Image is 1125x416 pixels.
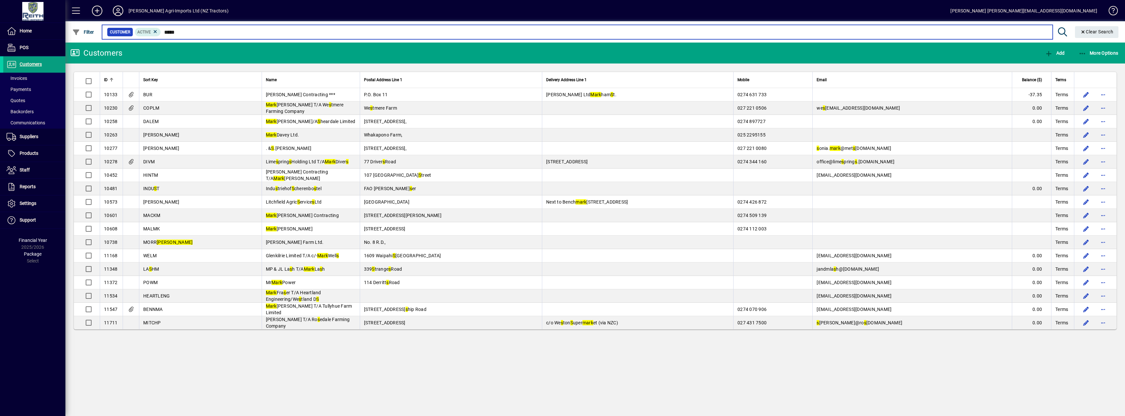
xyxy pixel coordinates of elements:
[1081,170,1091,180] button: Edit
[266,226,313,231] span: [PERSON_NAME]
[1077,47,1120,59] button: More Options
[318,317,320,322] em: s
[20,134,38,139] span: Suppliers
[87,5,108,17] button: Add
[143,146,179,151] span: [PERSON_NAME]
[7,120,45,125] span: Communications
[817,253,891,258] span: [EMAIL_ADDRESS][DOMAIN_NAME]
[143,92,152,97] span: BUR
[817,307,891,312] span: [EMAIL_ADDRESS][DOMAIN_NAME]
[71,26,96,38] button: Filter
[1055,172,1068,178] span: Terms
[20,167,30,172] span: Staff
[20,62,42,67] span: Customers
[346,159,348,164] em: s
[737,92,767,97] span: 0274 631 733
[3,195,65,212] a: Settings
[561,320,563,325] em: s
[266,303,277,309] em: Mark
[1012,262,1051,276] td: 0.00
[104,172,117,178] span: 10452
[1055,226,1068,232] span: Terms
[737,307,767,312] span: 0274 070 906
[20,184,36,189] span: Reports
[20,201,36,206] span: Settings
[1045,50,1064,56] span: Add
[7,87,31,92] span: Payments
[1055,91,1068,98] span: Terms
[1055,199,1068,205] span: Terms
[3,179,65,195] a: Reports
[284,290,286,295] em: s
[737,105,767,111] span: 027 221 0506
[389,266,391,272] em: s
[1098,116,1108,127] button: More options
[299,297,301,302] em: s
[143,186,160,191] span: INDU T
[276,159,278,164] em: s
[3,212,65,228] a: Support
[393,253,395,258] em: S
[104,266,117,272] span: 11348
[386,280,389,285] em: s
[266,169,328,181] span: [PERSON_NAME] Contracting T/A [PERSON_NAME]
[104,159,117,164] span: 10278
[72,29,94,35] span: Filter
[1081,304,1091,315] button: Edit
[410,186,412,191] em: s
[1098,224,1108,234] button: More options
[1098,143,1108,154] button: More options
[737,226,767,231] span: 0274 112 003
[817,146,819,151] em: s
[104,213,117,218] span: 10601
[266,146,312,151] span: . & .[PERSON_NAME]
[266,253,339,258] span: Glenkilrie Limited T/A c/- Well
[3,106,65,117] a: Backorders
[7,98,25,103] span: Quotes
[104,199,117,205] span: 10573
[137,30,151,34] span: Active
[1081,291,1091,301] button: Edit
[266,226,277,231] em: Mark
[3,84,65,95] a: Payments
[1055,306,1068,313] span: Terms
[266,290,277,295] em: Mark
[7,109,34,114] span: Backorders
[20,217,36,223] span: Support
[1081,317,1091,328] button: Edit
[266,92,335,97] span: [PERSON_NAME] Contracting ***
[20,28,32,33] span: Home
[364,320,406,325] span: [STREET_ADDRESS]
[1081,250,1091,261] button: Edit
[406,307,408,312] em: s
[266,303,352,315] span: [PERSON_NAME] T/A Tullyhue Farm Limited
[104,186,117,191] span: 10481
[266,280,296,285] span: Mr Power
[24,251,42,257] span: Package
[364,76,402,83] span: Postal Address Line 1
[830,146,840,151] em: mark
[271,280,282,285] em: Mark
[104,119,117,124] span: 10258
[3,145,65,162] a: Products
[817,280,891,285] span: [EMAIL_ADDRESS][DOMAIN_NAME]
[143,320,161,325] span: MITCHP
[817,105,900,111] span: we [EMAIL_ADDRESS][DOMAIN_NAME]
[275,186,278,191] em: s
[1055,252,1068,259] span: Terms
[266,76,277,83] span: Name
[1055,145,1068,152] span: Terms
[104,253,117,258] span: 11168
[546,76,587,83] span: Delivery Address Line 1
[737,213,767,218] span: 0274 509 139
[143,199,179,205] span: [PERSON_NAME]
[1055,118,1068,125] span: Terms
[3,23,65,39] a: Home
[143,159,155,164] span: DIVM
[590,92,601,97] em: Mark
[104,76,119,83] div: ID
[1098,210,1108,221] button: More options
[143,172,158,178] span: HINTM
[129,6,229,16] div: [PERSON_NAME] Agri-Imports Ltd (NZ Tractors)
[290,266,292,272] em: s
